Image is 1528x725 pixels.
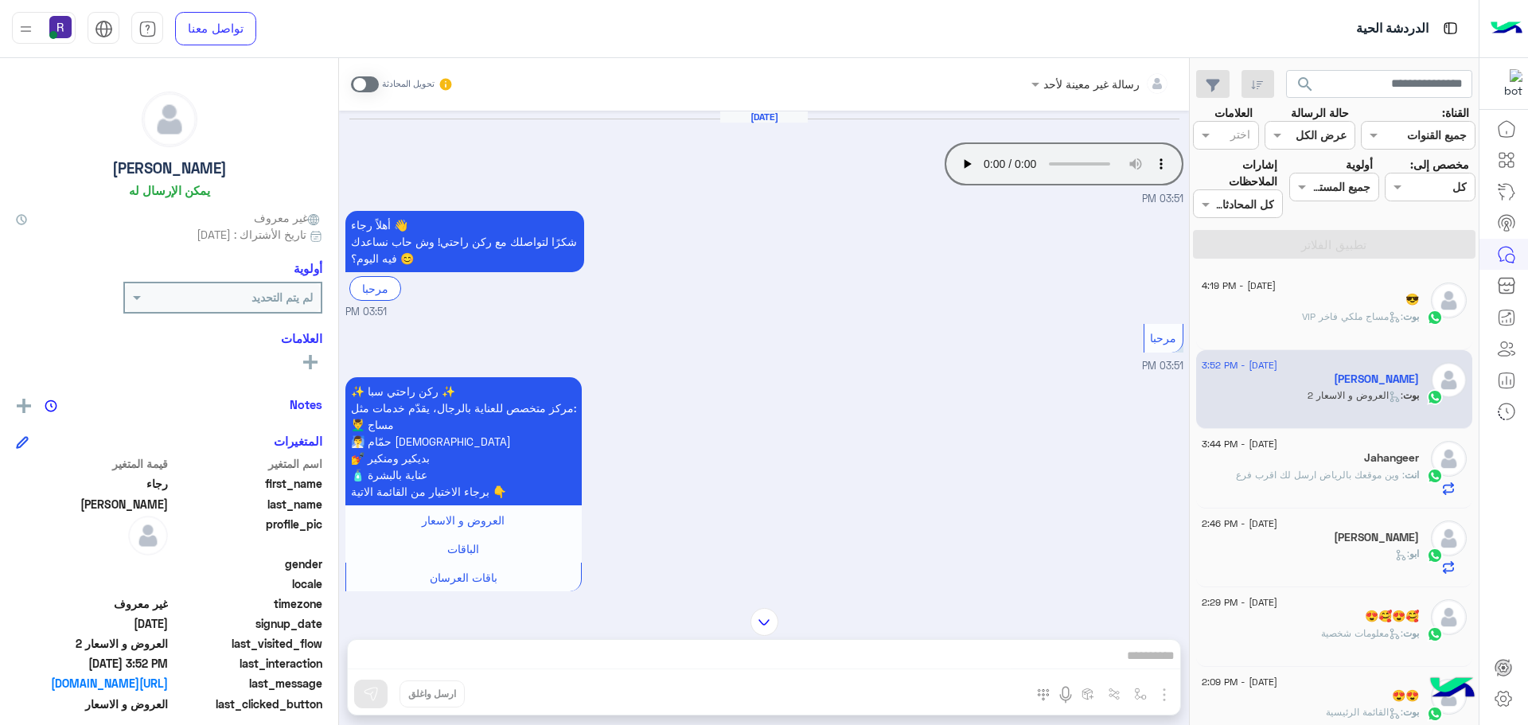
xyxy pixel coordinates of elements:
span: 03:51 PM [1142,360,1183,372]
span: 03:51 PM [1142,193,1183,205]
img: defaultAdmin.png [1431,520,1467,556]
span: last_interaction [171,655,323,672]
span: مرحبا [1150,331,1176,345]
span: اسم المتغير [171,455,323,472]
span: gender [171,555,323,572]
img: WhatsApp [1427,468,1443,484]
span: غير معروف [16,595,168,612]
img: userImage [49,16,72,38]
span: رجاء [16,475,168,492]
button: تطبيق الفلاتر [1193,230,1475,259]
h5: ابو تيم [1334,531,1419,544]
span: تاريخ الأشتراك : [DATE] [197,226,306,243]
img: defaultAdmin.png [1431,441,1467,477]
img: WhatsApp [1427,389,1443,405]
h6: Notes [290,397,322,411]
span: الباقات [447,542,479,555]
p: 7/9/2025, 3:51 PM [345,211,584,272]
img: defaultAdmin.png [1431,283,1467,318]
img: defaultAdmin.png [128,516,168,555]
img: defaultAdmin.png [142,92,197,146]
span: profile_pic [171,516,323,552]
img: add [17,399,31,413]
img: notes [45,400,57,412]
img: WhatsApp [1427,548,1443,563]
span: بوت [1403,627,1419,639]
span: : العروض و الاسعار 2 [1308,389,1403,401]
div: اختر [1230,126,1253,146]
h6: [DATE] [720,111,808,123]
audio: Your browser does not support the audio tag. [945,142,1183,185]
a: [URL][DOMAIN_NAME] [16,675,168,692]
span: first_name [171,475,323,492]
label: مخصص إلى: [1410,156,1469,173]
img: tab [138,20,157,38]
span: وين موقعك بالرياض ارسل لك اقرب فرع [1236,469,1405,481]
img: defaultAdmin.png [1431,362,1467,398]
span: 2025-09-07T12:51:46.646Z [16,615,168,632]
h5: 😎 [1405,293,1419,306]
h6: المتغيرات [274,434,322,448]
label: أولوية [1346,156,1373,173]
span: 03:51 PM [345,305,387,320]
h5: 😍🥰😍🥰 [1365,610,1419,623]
small: تحويل المحادثة [382,78,435,91]
label: العلامات [1214,104,1253,121]
span: timezone [171,595,323,612]
span: last_name [171,496,323,513]
span: : مساج ملكي فاخر VIP [1302,310,1403,322]
span: العروض و الاسعار 2 [16,635,168,652]
span: : [1395,548,1409,559]
h6: العلامات [16,331,322,345]
span: ابو [1409,548,1419,559]
span: العروض و الاسعار [422,513,505,527]
img: WhatsApp [1427,626,1443,642]
button: ارسل واغلق [400,680,465,707]
span: : معلومات شخصية [1321,627,1403,639]
button: search [1286,70,1325,104]
a: tab [131,12,163,45]
a: تواصل معنا [175,12,256,45]
span: بوت [1403,706,1419,718]
span: locale [171,575,323,592]
span: [DATE] - 2:46 PM [1202,516,1277,531]
span: [DATE] - 3:52 PM [1202,358,1277,372]
span: last_message [171,675,323,692]
span: 2025-09-07T12:52:02.25Z [16,655,168,672]
h6: يمكن الإرسال له [129,183,210,197]
span: انت [1405,469,1419,481]
span: قيمة المتغير [16,455,168,472]
h5: رجاء مصطفى [1334,372,1419,386]
span: search [1296,75,1315,94]
img: WhatsApp [1427,706,1443,722]
span: [DATE] - 4:19 PM [1202,279,1276,293]
span: العروض و الاسعار [16,696,168,712]
span: : القائمة الرئيسية [1326,706,1403,718]
img: 322853014244696 [1494,69,1522,98]
h5: Jahangeer [1364,451,1419,465]
p: الدردشة الحية [1356,18,1429,40]
span: بوت [1403,310,1419,322]
div: مرحبا [349,276,401,301]
h5: 😍😍 [1392,689,1419,703]
label: إشارات الملاحظات [1193,156,1277,190]
span: last_clicked_button [171,696,323,712]
img: tab [1440,18,1460,38]
span: last_visited_flow [171,635,323,652]
span: مصطفى [16,496,168,513]
span: [DATE] - 3:44 PM [1202,437,1277,451]
img: tab [95,20,113,38]
label: القناة: [1442,104,1469,121]
h5: [PERSON_NAME] [112,159,227,177]
span: null [16,555,168,572]
span: [DATE] - 2:29 PM [1202,595,1277,610]
img: profile [16,19,36,39]
span: null [16,575,168,592]
img: Logo [1491,12,1522,45]
img: scroll [750,608,778,636]
img: WhatsApp [1427,310,1443,325]
span: باقات العرسان [430,571,497,584]
p: 7/9/2025, 3:51 PM [345,377,582,505]
label: حالة الرسالة [1291,104,1349,121]
img: defaultAdmin.png [1431,599,1467,635]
